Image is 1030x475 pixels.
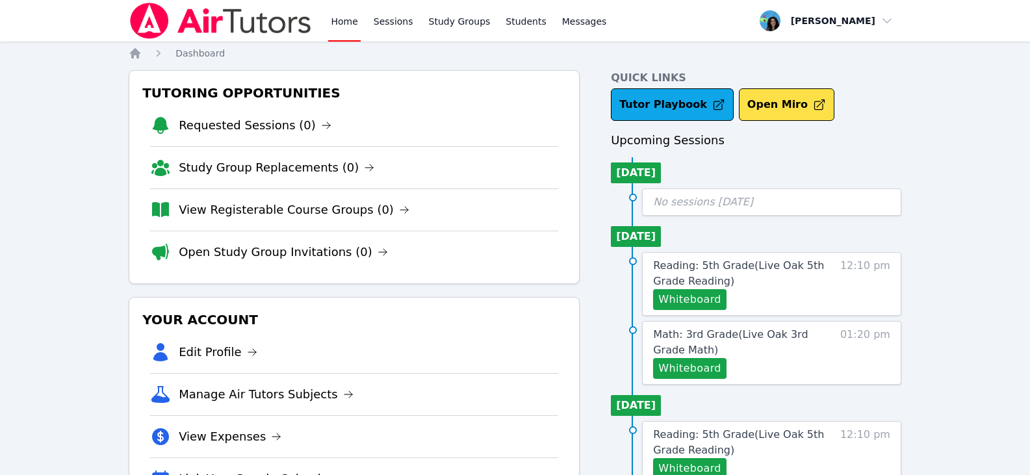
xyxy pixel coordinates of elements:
button: Whiteboard [653,289,727,310]
button: Open Miro [739,88,834,121]
h4: Quick Links [611,70,901,86]
span: Dashboard [175,48,225,58]
a: Requested Sessions (0) [179,116,331,135]
a: Reading: 5th Grade(Live Oak 5th Grade Reading) [653,427,831,458]
img: Air Tutors [129,3,313,39]
a: Manage Air Tutors Subjects [179,385,354,404]
a: Study Group Replacements (0) [179,159,374,177]
span: Reading: 5th Grade ( Live Oak 5th Grade Reading ) [653,259,824,287]
span: 12:10 pm [840,258,890,310]
button: Whiteboard [653,358,727,379]
li: [DATE] [611,162,661,183]
li: [DATE] [611,226,661,247]
a: View Expenses [179,428,281,446]
a: Dashboard [175,47,225,60]
a: Reading: 5th Grade(Live Oak 5th Grade Reading) [653,258,831,289]
a: Edit Profile [179,343,257,361]
a: View Registerable Course Groups (0) [179,201,409,219]
h3: Tutoring Opportunities [140,81,569,105]
span: No sessions [DATE] [653,196,753,208]
h3: Your Account [140,308,569,331]
span: Reading: 5th Grade ( Live Oak 5th Grade Reading ) [653,428,824,456]
span: 01:20 pm [840,327,890,379]
a: Tutor Playbook [611,88,734,121]
li: [DATE] [611,395,661,416]
h3: Upcoming Sessions [611,131,901,149]
a: Open Study Group Invitations (0) [179,243,388,261]
a: Math: 3rd Grade(Live Oak 3rd Grade Math) [653,327,831,358]
span: Messages [562,15,607,28]
nav: Breadcrumb [129,47,901,60]
span: Math: 3rd Grade ( Live Oak 3rd Grade Math ) [653,328,808,356]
